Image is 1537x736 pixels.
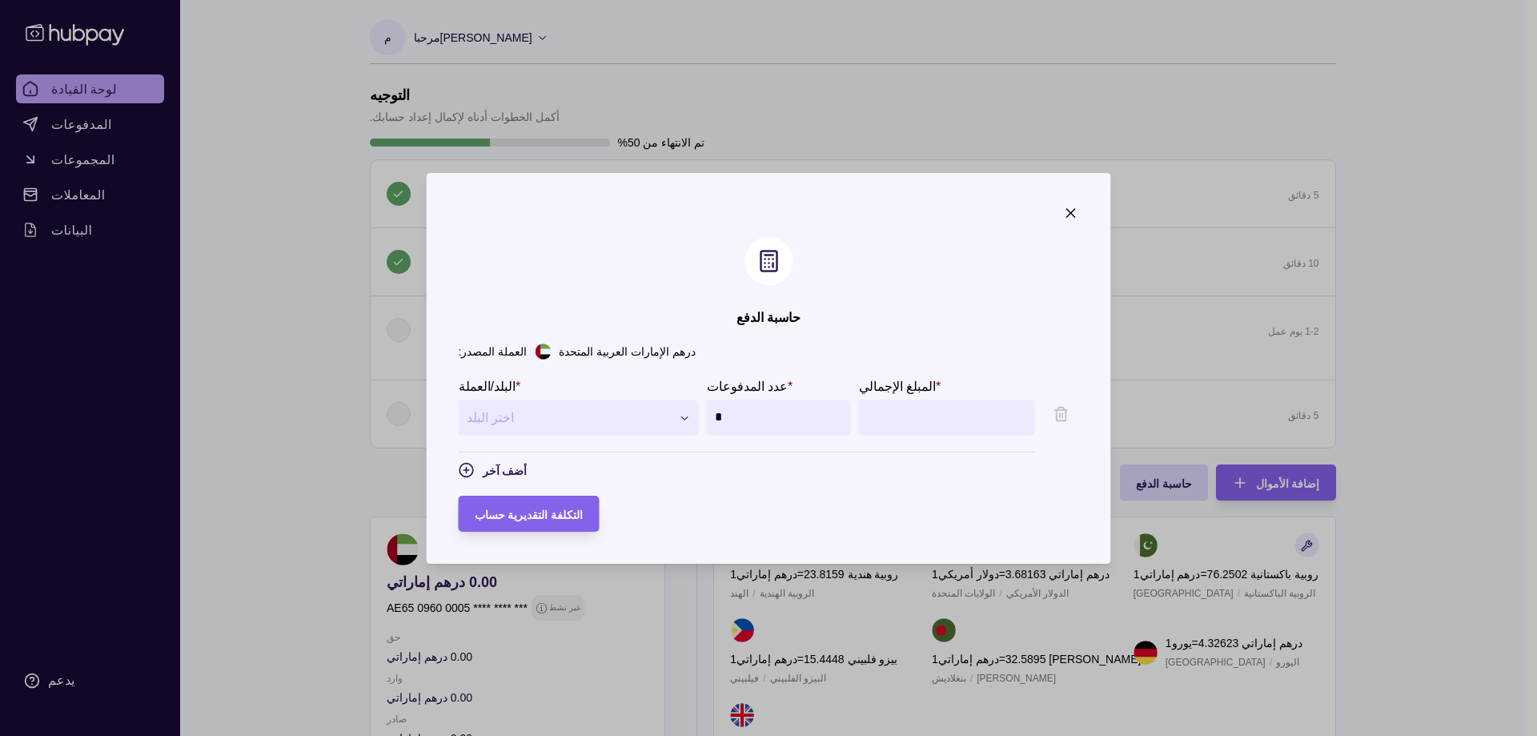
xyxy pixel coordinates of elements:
[459,376,521,396] label: البلد/العملة
[483,465,528,477] font: أضف آخر
[736,311,801,324] font: حاسبة الدفع
[715,400,843,436] input: المبالغ.0.العدد
[859,380,936,393] font: المبلغ الإجمالي
[459,496,600,532] button: حساب التكلفة التقديرية
[475,508,505,521] font: حساب
[707,376,793,396] label: عدد المدفوعات
[899,400,1027,436] input: المبالغ.0.المبلغ
[508,508,583,521] font: التكلفة التقديرية
[535,344,551,360] img: ae
[459,380,516,393] font: البلد/العملة
[859,376,941,396] label: المبلغ الإجمالي
[707,380,788,393] font: عدد المدفوعات
[459,461,528,480] button: أضف آخر
[559,345,696,358] font: درهم الإمارات العربية المتحدة
[459,345,528,358] font: العملة المصدر:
